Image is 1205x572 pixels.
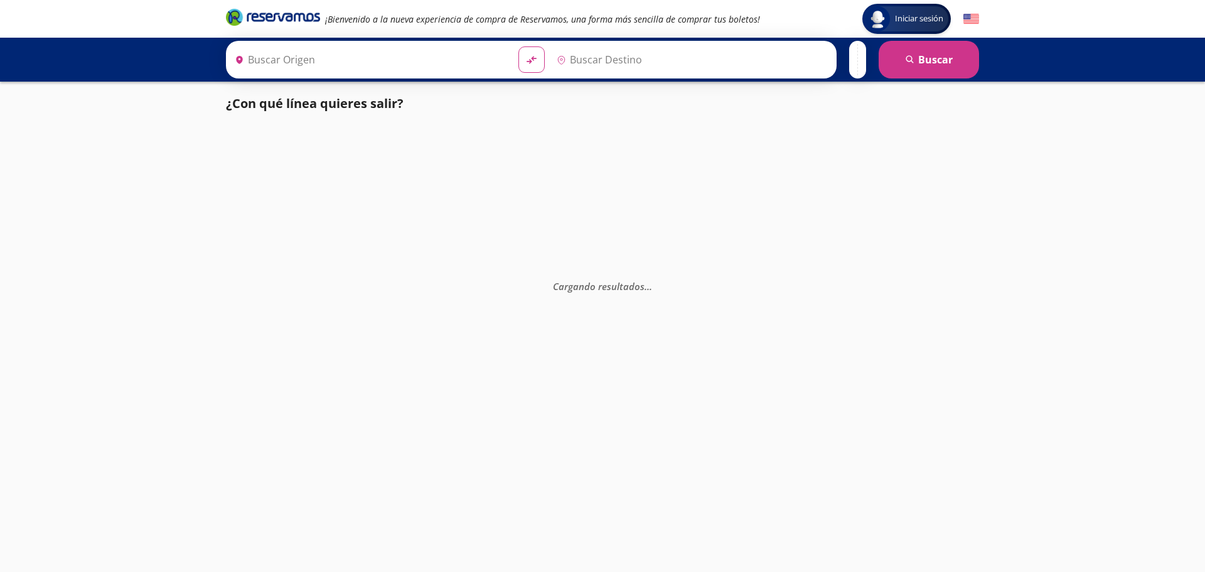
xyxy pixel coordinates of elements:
[325,13,760,25] em: ¡Bienvenido a la nueva experiencia de compra de Reservamos, una forma más sencilla de comprar tus...
[963,11,979,27] button: English
[650,279,652,292] span: .
[879,41,979,78] button: Buscar
[226,8,320,26] i: Brand Logo
[645,279,647,292] span: .
[647,279,650,292] span: .
[226,94,404,113] p: ¿Con qué línea quieres salir?
[226,8,320,30] a: Brand Logo
[553,279,652,292] em: Cargando resultados
[552,44,830,75] input: Buscar Destino
[890,13,948,25] span: Iniciar sesión
[230,44,508,75] input: Buscar Origen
